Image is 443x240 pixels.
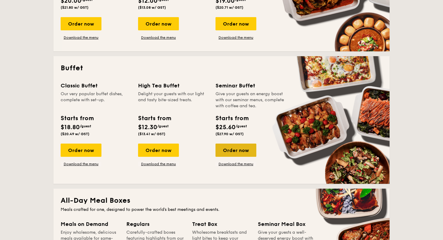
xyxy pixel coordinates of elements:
[138,162,179,166] a: Download the menu
[61,35,101,40] a: Download the menu
[215,5,243,10] span: ($20.71 w/ GST)
[138,17,179,30] div: Order now
[215,35,256,40] a: Download the menu
[138,144,179,157] div: Order now
[61,207,382,213] div: Meals crafted for one, designed to power the world's best meetings and events.
[61,162,101,166] a: Download the menu
[138,114,171,123] div: Starts from
[61,114,93,123] div: Starts from
[61,124,80,131] span: $18.80
[126,220,185,228] div: Regulars
[138,35,179,40] a: Download the menu
[215,114,248,123] div: Starts from
[192,220,251,228] div: Treat Box
[61,220,119,228] div: Meals on Demand
[236,124,247,128] span: /guest
[215,132,244,136] span: ($27.90 w/ GST)
[215,162,256,166] a: Download the menu
[61,132,89,136] span: ($20.49 w/ GST)
[215,91,286,109] div: Give your guests an energy boost with our seminar menus, complete with coffee and tea.
[138,132,165,136] span: ($13.41 w/ GST)
[157,124,169,128] span: /guest
[215,144,256,157] div: Order now
[61,5,89,10] span: ($21.80 w/ GST)
[61,196,382,205] h2: All-Day Meal Boxes
[258,220,316,228] div: Seminar Meal Box
[138,5,166,10] span: ($13.08 w/ GST)
[215,124,236,131] span: $25.60
[61,17,101,30] div: Order now
[80,124,91,128] span: /guest
[138,81,208,90] div: High Tea Buffet
[138,91,208,109] div: Delight your guests with our light and tasty bite-sized treats.
[61,91,131,109] div: Our very popular buffet dishes, complete with set-up.
[215,81,286,90] div: Seminar Buffet
[61,81,131,90] div: Classic Buffet
[61,144,101,157] div: Order now
[138,124,157,131] span: $12.30
[215,17,256,30] div: Order now
[61,63,382,73] h2: Buffet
